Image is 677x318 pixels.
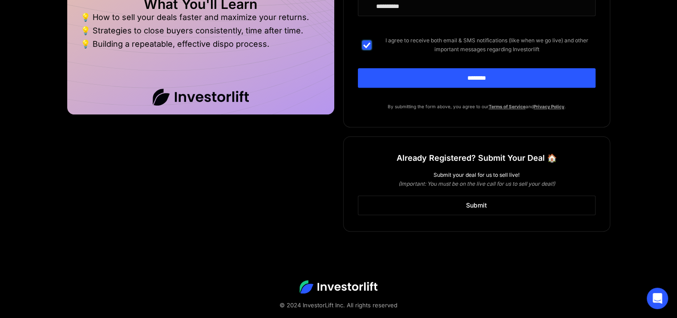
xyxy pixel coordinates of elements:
div: © 2024 InvestorLift Inc. All rights reserved [36,301,641,310]
em: (Important: You must be on the live call for us to sell your deal!) [398,180,555,187]
li: 💡 Building a repeatable, effective dispo process. [81,40,321,49]
div: Open Intercom Messenger [647,288,668,309]
div: Submit your deal for us to sell live! [358,171,596,179]
h1: Already Registered? Submit Your Deal 🏠 [397,150,557,166]
li: 💡 Strategies to close buyers consistently, time after time. [81,26,321,40]
li: 💡 How to sell your deals faster and maximize your returns. [81,13,321,26]
a: Submit [358,196,596,215]
p: By submitting the form above, you agree to our and . [358,102,596,111]
span: I agree to receive both email & SMS notifications (like when we go live) and other important mess... [378,36,596,54]
a: Terms of Service [489,104,526,109]
a: Privacy Policy [534,104,564,109]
